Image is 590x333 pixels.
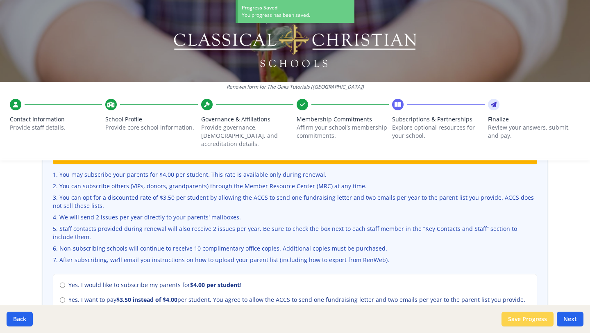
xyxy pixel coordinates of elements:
[60,297,65,303] input: Yes. I want to pay$3.50 instead of $4.00per student. You agree to allow the ACCS to send one fund...
[242,11,350,19] div: You progress has been saved.
[10,115,102,123] span: Contact Information
[201,115,293,123] span: Governance & Affiliations
[190,281,240,289] strong: $4.00 per student
[105,115,197,123] span: School Profile
[53,194,537,210] li: You can opt for a discounted rate of $3.50 per student by allowing the ACCS to send one fundraisi...
[488,115,580,123] span: Finalize
[53,213,537,221] li: We will send 2 issues per year directly to your parents' mailboxes.
[557,312,583,326] button: Next
[297,123,389,140] p: Affirm your school’s membership commitments.
[68,296,525,304] span: Yes. I want to pay per student. You agree to allow the ACCS to send one fundraising letter and tw...
[53,182,537,190] li: You can subscribe others (VIPs, donors, grandparents) through the Member Resource Center (MRC) at...
[53,171,537,179] li: You may subscribe your parents for $4.00 per student. This rate is available only during renewal.
[53,225,537,241] li: Staff contacts provided during renewal will also receive 2 issues per year. Be sure to check the ...
[242,4,350,11] div: Progress Saved
[7,312,33,326] button: Back
[201,123,293,148] p: Provide governance, [DEMOGRAPHIC_DATA], and accreditation details.
[172,12,418,70] img: Logo
[53,244,537,253] li: Non-subscribing schools will continue to receive 10 complimentary office copies. Additional copie...
[392,115,484,123] span: Subscriptions & Partnerships
[392,123,484,140] p: Explore optional resources for your school.
[10,123,102,132] p: Provide staff details.
[53,256,537,264] li: After subscribing, we’ll email you instructions on how to upload your parent list (including how ...
[105,123,197,132] p: Provide core school information.
[488,123,580,140] p: Review your answers, submit, and pay.
[116,296,177,303] strong: $3.50 instead of $4.00
[68,281,241,289] span: Yes. I would like to subscribe my parents for !
[501,312,554,326] button: Save Progress
[297,115,389,123] span: Membership Commitments
[60,283,65,288] input: Yes. I would like to subscribe my parents for$4.00 per student!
